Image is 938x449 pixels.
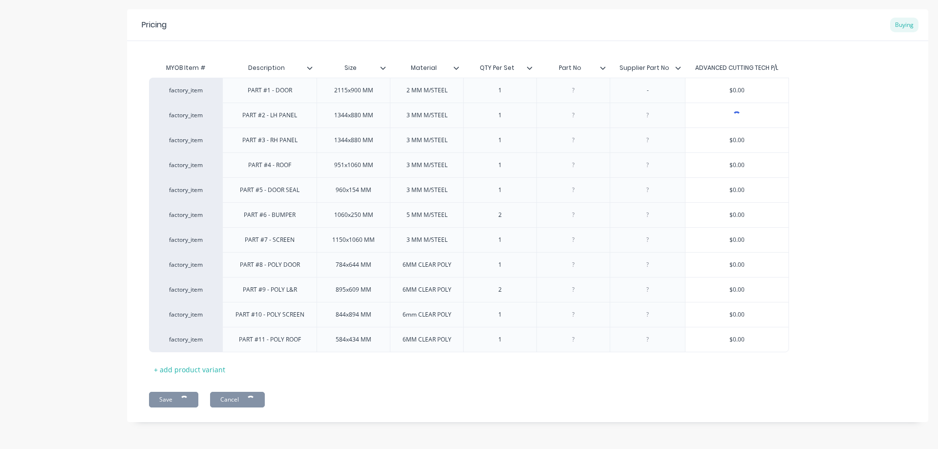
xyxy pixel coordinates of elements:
div: PART #2 - LH PANEL [234,109,305,122]
div: factory_item [159,310,213,319]
div: factory_itemPART #2 - LH PANEL1344x880 MM3 MM M/STEEL1 [149,103,789,128]
div: 3 MM M/STEEL [399,184,455,196]
div: MYOB Item # [149,58,222,78]
div: PART #11 - POLY ROOF [231,333,309,346]
div: 2115x900 MM [326,84,381,97]
div: QTY Per Set [463,56,531,80]
div: factory_itemPART #4 - ROOF951x1060 MM3 MM M/STEEL1$0.00 [149,152,789,177]
div: 1344x880 MM [326,134,381,147]
div: Part No [536,56,604,80]
div: $0.00 [685,327,789,352]
div: PART #7 - SCREEN [237,234,302,246]
div: PART #1 - DOOR [240,84,300,97]
div: QTY Per Set [463,58,536,78]
div: factory_item [159,235,213,244]
div: Size [317,56,384,80]
div: 5 MM M/STEEL [399,209,455,221]
div: PART #8 - POLY DOOR [232,258,308,271]
div: factory_itemPART #5 - DOOR SEAL960x154 MM3 MM M/STEEL1$0.00 [149,177,789,202]
div: 584x434 MM [328,333,379,346]
div: 6mm CLEAR POLY [395,308,459,321]
div: Size [317,58,390,78]
button: Cancel [210,392,265,407]
div: $0.00 [685,228,789,252]
div: ADVANCED CUTTING TECH P/L [695,64,778,72]
div: factory_itemPART #9 - POLY L&R895x609 MM6MM CLEAR POLY2$0.00 [149,277,789,302]
div: PART #4 - ROOF [240,159,299,171]
div: PART #5 - DOOR SEAL [232,184,307,196]
div: $0.00 [685,78,789,103]
div: 1 [476,84,525,97]
div: $0.00 [685,153,789,177]
div: factory_item [159,136,213,145]
div: 2 [476,283,525,296]
div: Material [390,56,457,80]
div: 1 [476,109,525,122]
div: factory_item [159,86,213,95]
div: 3 MM M/STEEL [399,134,455,147]
div: 6MM CLEAR POLY [395,283,459,296]
div: 1 [476,258,525,271]
div: factory_item [159,211,213,219]
div: $0.00 [685,253,789,277]
div: factory_item [159,161,213,170]
div: 951x1060 MM [326,159,381,171]
div: 1 [476,308,525,321]
div: 1 [476,159,525,171]
div: factory_itemPART #11 - POLY ROOF584x434 MM6MM CLEAR POLY1$0.00 [149,327,789,352]
div: Supplier Part No [610,58,685,78]
div: 1 [476,333,525,346]
div: factory_item [159,186,213,194]
div: 2 MM M/STEEL [399,84,455,97]
div: Buying [890,18,918,32]
div: 1060x250 MM [326,209,381,221]
div: 1344x880 MM [326,109,381,122]
div: factory_itemPART #1 - DOOR2115x900 MM2 MM M/STEEL1-$0.00 [149,78,789,103]
div: 3 MM M/STEEL [399,234,455,246]
div: 3 MM M/STEEL [399,159,455,171]
div: 1150x1060 MM [324,234,383,246]
div: Description [222,58,317,78]
div: factory_item [159,285,213,294]
div: - [623,84,672,97]
div: 960x154 MM [328,184,379,196]
div: factory_item [159,335,213,344]
div: factory_item [159,260,213,269]
div: $0.00 [685,178,789,202]
div: 1 [476,184,525,196]
div: 3 MM M/STEEL [399,109,455,122]
div: Description [222,56,311,80]
div: Supplier Part No [610,56,679,80]
div: Pricing [142,19,167,31]
div: factory_itemPART #10 - POLY SCREEN844x894 MM6mm CLEAR POLY1$0.00 [149,302,789,327]
div: Material [390,58,463,78]
div: Part No [536,58,610,78]
div: 6MM CLEAR POLY [395,258,459,271]
div: $0.00 [685,302,789,327]
div: PART #3 - RH PANEL [234,134,305,147]
div: 6MM CLEAR POLY [395,333,459,346]
div: 895x609 MM [328,283,379,296]
div: 784x644 MM [328,258,379,271]
div: $0.00 [685,278,789,302]
div: factory_item [159,111,213,120]
div: $0.00 [685,203,789,227]
div: + add product variant [149,362,230,377]
div: $0.00 [685,128,789,152]
div: 2 [476,209,525,221]
div: factory_itemPART #8 - POLY DOOR784x644 MM6MM CLEAR POLY1$0.00 [149,252,789,277]
button: Save [149,392,198,407]
div: factory_itemPART #7 - SCREEN1150x1060 MM3 MM M/STEEL1$0.00 [149,227,789,252]
div: factory_itemPART #3 - RH PANEL1344x880 MM3 MM M/STEEL1$0.00 [149,128,789,152]
div: PART #6 - BUMPER [236,209,303,221]
div: PART #10 - POLY SCREEN [228,308,312,321]
div: 844x894 MM [328,308,379,321]
div: 1 [476,234,525,246]
div: factory_itemPART #6 - BUMPER1060x250 MM5 MM M/STEEL2$0.00 [149,202,789,227]
div: PART #9 - POLY L&R [235,283,305,296]
div: 1 [476,134,525,147]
